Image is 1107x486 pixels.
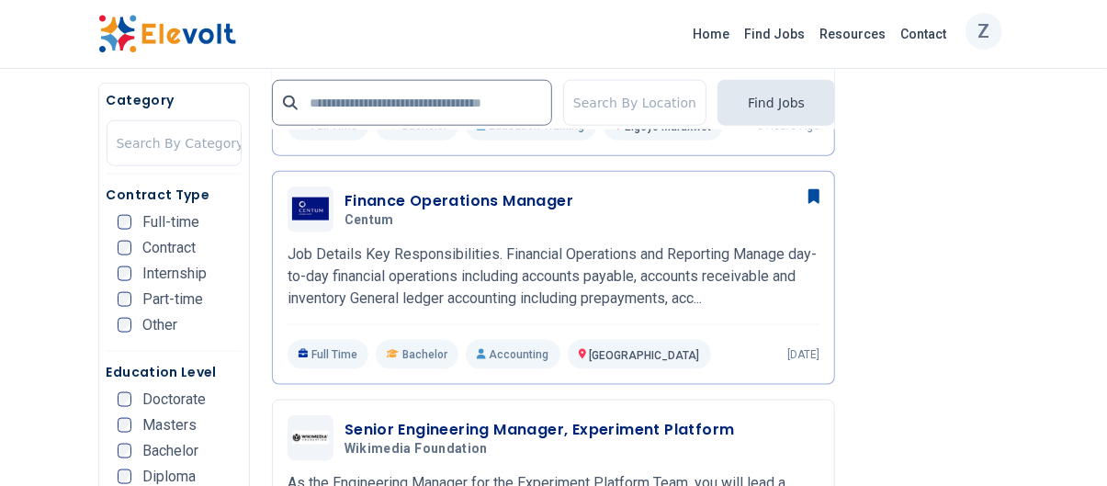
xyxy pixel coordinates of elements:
[107,91,242,109] h5: Category
[292,431,329,446] img: Wikimedia Foundation
[142,266,207,281] span: Internship
[345,419,735,441] h3: Senior Engineering Manager, Experiment Platform
[142,241,196,255] span: Contract
[787,347,819,362] p: [DATE]
[345,441,488,458] span: Wikimedia Foundation
[894,19,955,49] a: Contact
[977,8,989,54] p: Z
[626,120,712,133] span: Elgeyo Marakwet
[813,19,894,49] a: Resources
[118,241,132,255] input: Contract
[590,349,700,362] span: [GEOGRAPHIC_DATA]
[466,340,559,369] p: Accounting
[142,418,197,433] span: Masters
[142,292,203,307] span: Part-time
[1015,398,1107,486] iframe: Chat Widget
[345,212,394,229] span: Centum
[142,215,199,230] span: Full-time
[118,392,132,407] input: Doctorate
[118,469,132,484] input: Diploma
[738,19,813,49] a: Find Jobs
[142,318,177,333] span: Other
[118,215,132,230] input: Full-time
[118,292,132,307] input: Part-time
[966,13,1002,50] button: Z
[402,347,447,362] span: Bachelor
[98,15,236,53] img: Elevolt
[717,80,835,126] button: Find Jobs
[118,318,132,333] input: Other
[118,266,132,281] input: Internship
[288,186,819,369] a: CentumFinance Operations ManagerCentumJob Details Key Responsibilities. Financial Operations and ...
[118,418,132,433] input: Masters
[345,190,573,212] h3: Finance Operations Manager
[107,186,242,204] h5: Contract Type
[142,469,196,484] span: Diploma
[288,340,369,369] p: Full Time
[118,444,132,458] input: Bachelor
[292,198,329,221] img: Centum
[142,392,206,407] span: Doctorate
[288,243,819,310] p: Job Details Key Responsibilities. Financial Operations and Reporting Manage day-to-day financial ...
[107,363,242,381] h5: Education Level
[142,444,198,458] span: Bachelor
[686,19,738,49] a: Home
